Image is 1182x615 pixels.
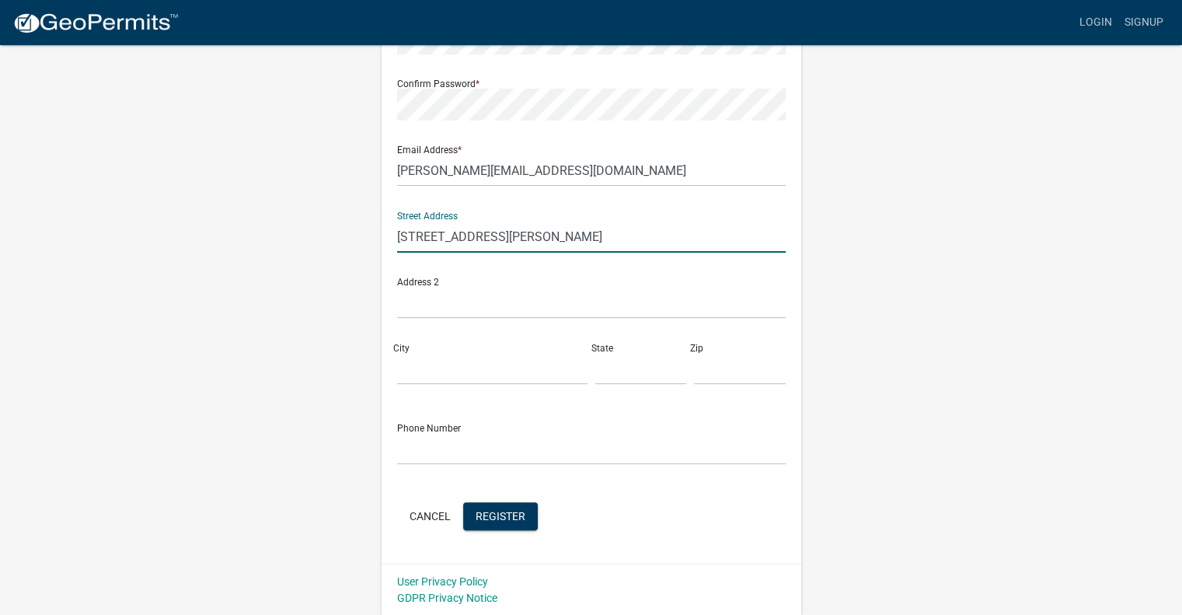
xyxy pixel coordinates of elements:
[463,502,538,530] button: Register
[397,592,497,604] a: GDPR Privacy Notice
[1118,8,1170,37] a: Signup
[397,575,488,588] a: User Privacy Policy
[1073,8,1118,37] a: Login
[397,502,463,530] button: Cancel
[476,509,525,522] span: Register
